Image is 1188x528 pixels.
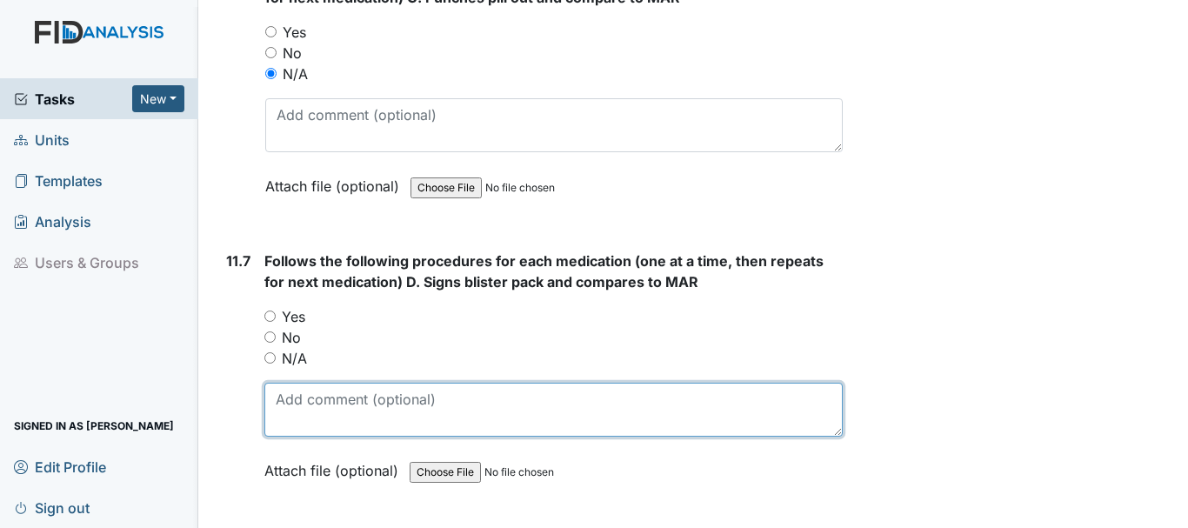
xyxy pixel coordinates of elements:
[14,167,103,194] span: Templates
[14,89,132,110] a: Tasks
[265,47,277,58] input: No
[265,26,277,37] input: Yes
[265,166,406,197] label: Attach file (optional)
[14,494,90,521] span: Sign out
[282,327,301,348] label: No
[282,348,307,369] label: N/A
[14,453,106,480] span: Edit Profile
[283,43,302,63] label: No
[264,311,276,322] input: Yes
[132,85,184,112] button: New
[14,126,70,153] span: Units
[283,63,308,84] label: N/A
[14,412,174,439] span: Signed in as [PERSON_NAME]
[264,451,405,481] label: Attach file (optional)
[282,306,305,327] label: Yes
[226,251,250,271] label: 11.7
[264,331,276,343] input: No
[283,22,306,43] label: Yes
[14,208,91,235] span: Analysis
[265,68,277,79] input: N/A
[264,252,824,291] span: Follows the following procedures for each medication (one at a time, then repeats for next medica...
[264,352,276,364] input: N/A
